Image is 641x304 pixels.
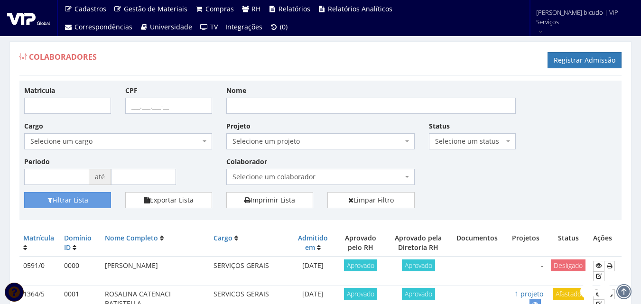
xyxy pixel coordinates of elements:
[74,22,132,31] span: Correspondências
[196,18,222,36] a: TV
[226,133,414,149] span: Selecione um projeto
[226,169,414,185] span: Selecione um colaborador
[328,4,392,13] span: Relatórios Analíticos
[30,137,200,146] span: Selecione um cargo
[210,257,290,285] td: SERVIÇOS GERAIS
[335,230,386,257] th: Aprovado pelo RH
[125,86,138,95] label: CPF
[435,137,504,146] span: Selecione um status
[105,233,158,242] a: Nome Completo
[150,22,192,31] span: Universidade
[280,22,288,31] span: (0)
[386,230,450,257] th: Aprovado pela Diretoria RH
[24,157,50,166] label: Período
[222,18,266,36] a: Integrações
[504,230,547,257] th: Projetos
[553,288,584,300] span: Afastado
[19,257,60,285] td: 0591/0
[290,257,335,285] td: [DATE]
[60,18,136,36] a: Correspondências
[225,22,262,31] span: Integrações
[210,22,218,31] span: TV
[551,259,585,271] span: Desligado
[24,192,111,208] button: Filtrar Lista
[226,192,313,208] a: Imprimir Lista
[536,8,629,27] span: [PERSON_NAME].bicudo | VIP Serviços
[429,121,450,131] label: Status
[402,259,435,271] span: Aprovado
[226,121,251,131] label: Projeto
[74,4,106,13] span: Cadastros
[214,233,232,242] a: Cargo
[24,121,43,131] label: Cargo
[89,169,111,185] span: até
[344,259,377,271] span: Aprovado
[589,230,622,257] th: Ações
[232,137,402,146] span: Selecione um projeto
[60,257,101,285] td: 0000
[429,133,516,149] span: Selecione um status
[226,157,267,166] label: Colaborador
[402,288,435,300] span: Aprovado
[504,257,547,285] td: -
[7,11,50,25] img: logo
[344,288,377,300] span: Aprovado
[136,18,196,36] a: Universidade
[327,192,414,208] a: Limpar Filtro
[64,233,92,252] a: Domínio ID
[266,18,292,36] a: (0)
[24,86,55,95] label: Matrícula
[547,230,589,257] th: Status
[232,172,402,182] span: Selecione um colaborador
[450,230,504,257] th: Documentos
[548,52,622,68] a: Registrar Admissão
[23,233,54,242] a: Matrícula
[29,52,97,62] span: Colaboradores
[24,133,212,149] span: Selecione um cargo
[515,289,543,298] a: 1 projeto
[298,233,328,252] a: Admitido em
[125,98,212,114] input: ___.___.___-__
[101,257,210,285] td: [PERSON_NAME]
[251,4,260,13] span: RH
[124,4,187,13] span: Gestão de Materiais
[205,4,234,13] span: Compras
[125,192,212,208] button: Exportar Lista
[226,86,246,95] label: Nome
[279,4,310,13] span: Relatórios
